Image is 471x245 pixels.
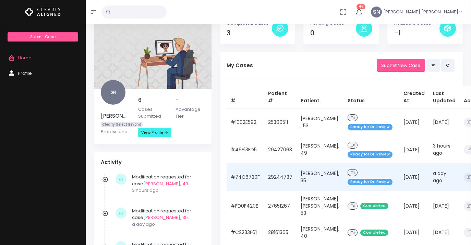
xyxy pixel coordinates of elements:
p: Cases Submitted [138,106,167,119]
h4: 0 [310,29,355,37]
h5: [PERSON_NAME] [PERSON_NAME] [101,113,130,119]
td: 27651267 [264,191,297,221]
p: Advantage Tier [176,106,205,119]
td: #C2233F61 [227,221,264,244]
td: 3 hours ago [429,136,460,163]
img: Logo Horizontal [25,5,61,19]
th: Patient # [264,86,297,109]
span: [PERSON_NAME] [PERSON_NAME] [383,9,458,15]
a: [PERSON_NAME], 35 [143,214,188,221]
a: View Profile [138,128,171,137]
span: Ready for Dr. Review [348,179,392,185]
th: Patient [297,86,343,109]
td: [DATE] [429,108,460,136]
td: #1002E592 [227,108,264,136]
span: Clearly Select Beyond [101,122,143,127]
div: Modification requested for case . [132,174,201,194]
a: [PERSON_NAME], 49 [143,180,188,187]
span: Ready for Dr. Review [348,124,392,130]
td: [PERSON_NAME] , 53 [297,108,343,136]
td: a day ago [429,163,460,191]
td: 29244737 [264,163,297,191]
h4: -1 [394,29,439,37]
th: Last Updated [429,86,460,109]
td: #74C67B0F [227,163,264,191]
th: Created At [399,86,429,109]
h5: - [176,97,205,103]
th: # [227,86,264,109]
td: [DATE] [399,163,429,191]
td: [DATE] [399,221,429,244]
h4: 3 [227,29,272,37]
td: [PERSON_NAME], 35 [297,163,343,191]
td: #FD0F420E [227,191,264,221]
td: [DATE] [399,191,429,221]
span: Profile [18,70,32,77]
div: Modification requested for case . [132,208,201,228]
h4: Activity [101,159,205,165]
td: [DATE] [429,221,460,244]
span: SN [101,80,125,105]
td: [PERSON_NAME], 49 [297,136,343,163]
td: 29427063 [264,136,297,163]
p: 3 hours ago [132,187,201,194]
td: [PERSON_NAME] [PERSON_NAME], 53 [297,191,343,221]
h5: My Cases [227,62,377,69]
td: 25300511 [264,108,297,136]
th: Status [343,86,399,109]
td: [DATE] [399,136,429,163]
span: Submit Case [30,34,56,39]
td: #46E13FD5 [227,136,264,163]
span: Ready for Dr. Review [348,151,392,158]
span: Completed [360,230,388,236]
td: [DATE] [429,191,460,221]
td: [PERSON_NAME], 40 [297,221,343,244]
p: Professional [101,128,130,135]
span: SN [371,7,382,17]
span: 43 [357,4,365,9]
h5: 6 [138,97,167,103]
span: Home [18,55,32,61]
span: Completed [360,203,388,209]
p: a day ago [132,221,201,228]
td: 28161365 [264,221,297,244]
a: Submit Case [8,32,78,42]
a: Submit New Case [377,59,425,72]
td: [DATE] [399,108,429,136]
